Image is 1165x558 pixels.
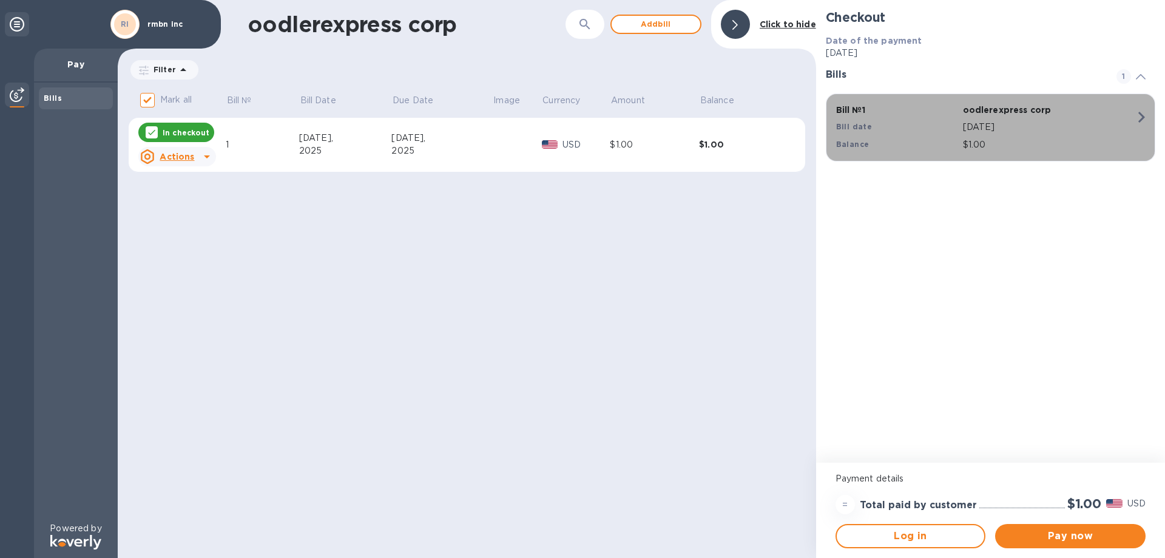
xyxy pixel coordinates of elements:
p: Mark all [160,94,192,106]
img: USD [1106,499,1123,508]
div: 2025 [391,145,492,157]
p: Filter [149,64,176,75]
p: Image [493,94,520,107]
span: Pay now [1005,529,1136,543]
button: Bill №1oodlerexpress corpBill date[DATE]Balance$1.00 [826,94,1155,162]
p: Amount [611,94,645,107]
p: Bill № [227,94,252,107]
b: Date of the payment [826,36,922,46]
button: Addbill [610,15,701,34]
span: Bill Date [300,94,352,107]
p: USD [1127,497,1146,510]
p: Due Date [393,94,433,107]
div: $1.00 [610,138,699,151]
b: Click to hide [760,19,816,29]
div: $1.00 [699,138,788,151]
h1: oodlerexpress corp [248,12,533,37]
u: Actions [160,152,194,162]
span: Balance [700,94,750,107]
div: [DATE], [391,132,492,145]
b: Bills [44,94,62,103]
span: Log in [846,529,975,543]
p: Payment details [836,472,1146,485]
h3: Total paid by customer [860,500,977,511]
p: USD [562,138,610,151]
img: Logo [50,535,101,549]
div: [DATE], [299,132,392,145]
b: RI [121,19,129,29]
p: In checkout [163,128,209,138]
b: Balance [836,140,870,149]
p: $1.00 [963,138,1135,151]
button: Log in [836,524,986,548]
h3: Bills [826,69,1102,81]
p: Pay [44,58,108,70]
img: USD [542,140,558,149]
p: Bill Date [300,94,336,107]
p: rmbn inc [147,20,208,29]
span: Amount [611,94,661,107]
h2: Checkout [826,10,1155,25]
div: = [836,495,855,514]
button: Pay now [995,524,1146,548]
div: 1 [226,138,299,151]
span: Add bill [621,17,691,32]
p: [DATE] [963,121,1135,134]
div: 2025 [299,145,392,157]
span: 1 [1116,69,1131,84]
p: Balance [700,94,734,107]
h2: $1.00 [1067,496,1101,511]
p: Powered by [50,522,101,535]
p: oodlerexpress corp [963,104,1085,116]
p: Currency [542,94,580,107]
span: Due Date [393,94,449,107]
span: Bill № [227,94,268,107]
b: Bill date [836,122,873,131]
p: Bill № 1 [836,104,958,116]
p: [DATE] [826,47,1155,60]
